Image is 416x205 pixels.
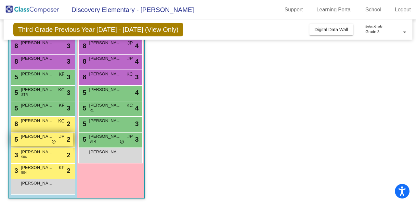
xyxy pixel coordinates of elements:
[89,86,122,93] span: [PERSON_NAME]
[127,55,133,62] span: JP
[21,149,54,155] span: [PERSON_NAME]
[21,40,54,46] span: [PERSON_NAME]
[81,42,86,49] span: 8
[89,102,122,109] span: [PERSON_NAME]
[89,55,122,62] span: [PERSON_NAME]
[315,27,348,32] span: Digital Data Wall
[13,73,18,81] span: 5
[21,102,54,109] span: [PERSON_NAME]
[59,71,65,78] span: KF
[67,72,70,82] span: 3
[90,108,94,113] span: R1
[58,118,64,124] span: KC
[135,41,138,51] span: 4
[120,139,124,145] span: do_not_disturb_alt
[21,86,54,93] span: [PERSON_NAME]
[81,58,86,65] span: 8
[13,167,18,174] span: 3
[127,133,133,140] span: JP
[67,103,70,113] span: 3
[360,5,386,15] a: School
[67,166,70,175] span: 2
[67,88,70,97] span: 3
[126,102,133,109] span: KC
[81,105,86,112] span: 5
[13,136,18,143] span: 5
[13,58,18,65] span: 8
[127,40,133,46] span: JP
[59,102,65,109] span: KF
[81,120,86,127] span: 5
[67,119,70,129] span: 2
[13,105,18,112] span: 5
[135,72,138,82] span: 3
[89,149,122,155] span: [PERSON_NAME]
[21,92,28,97] span: STR
[135,119,138,129] span: 3
[58,86,64,93] span: KC
[126,71,133,78] span: KC
[67,41,70,51] span: 3
[135,103,138,113] span: 4
[135,135,138,144] span: 3
[89,40,122,46] span: [PERSON_NAME]
[89,71,122,77] span: [PERSON_NAME] [PERSON_NAME]
[81,89,86,96] span: 5
[21,155,27,160] span: 504
[67,57,70,66] span: 3
[390,5,416,15] a: Logout
[13,42,18,49] span: 8
[13,89,18,96] span: 5
[89,133,122,140] span: [PERSON_NAME]
[279,5,308,15] a: Support
[135,88,138,97] span: 4
[21,170,27,175] span: 504
[21,164,54,171] span: [PERSON_NAME]
[67,135,70,144] span: 2
[13,23,184,36] span: Third Grade Previous Year [DATE] - [DATE] (View Only)
[365,30,379,34] span: Grade 3
[21,118,54,124] span: [PERSON_NAME]
[67,150,70,160] span: 2
[309,24,353,35] button: Digital Data Wall
[65,5,194,15] span: Discovery Elementary - [PERSON_NAME]
[81,73,86,81] span: 8
[21,55,54,62] span: [PERSON_NAME]
[89,118,122,124] span: [PERSON_NAME]
[13,120,18,127] span: 8
[135,57,138,66] span: 4
[21,180,54,186] span: [PERSON_NAME]
[81,136,86,143] span: 5
[311,5,357,15] a: Learning Portal
[21,71,54,77] span: [PERSON_NAME]
[59,133,64,140] span: JP
[51,139,56,145] span: do_not_disturb_alt
[59,164,65,171] span: KF
[13,151,18,159] span: 3
[21,133,54,140] span: [PERSON_NAME]
[90,139,96,144] span: STR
